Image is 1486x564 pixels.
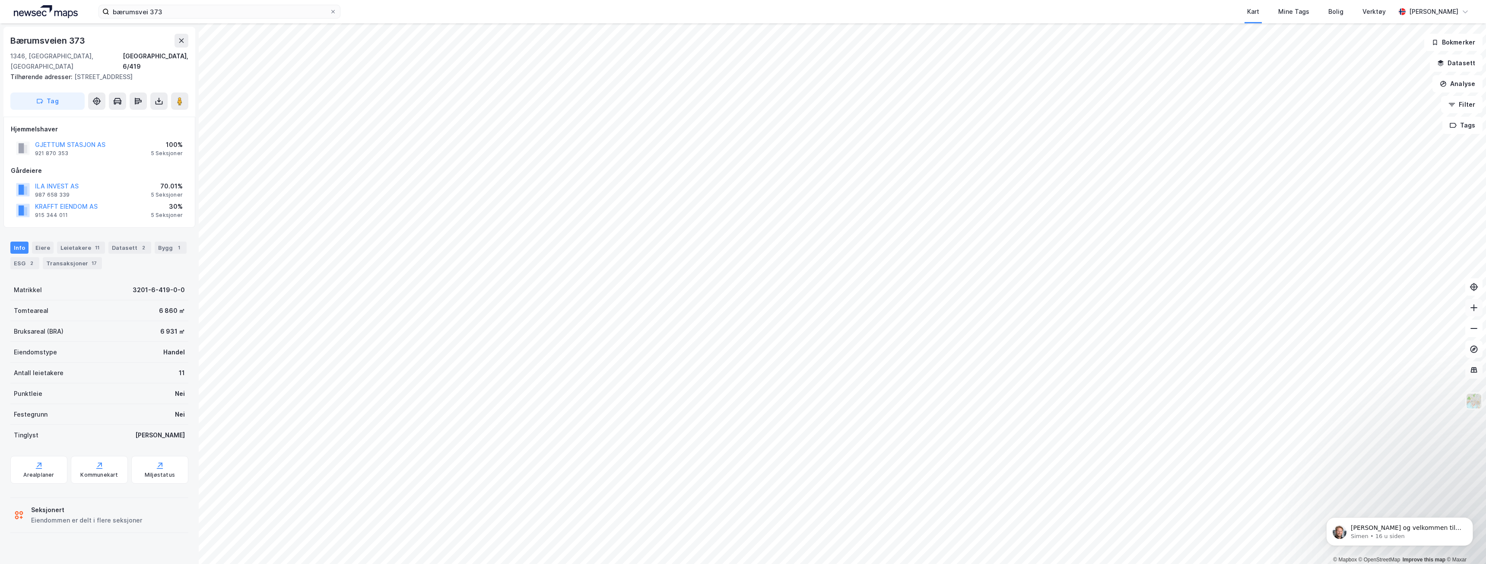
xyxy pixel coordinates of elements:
div: 1346, [GEOGRAPHIC_DATA], [GEOGRAPHIC_DATA] [10,51,123,72]
div: 5 Seksjoner [151,150,183,157]
iframe: Intercom notifications melding [1313,499,1486,560]
div: Tinglyst [14,430,38,440]
div: 70.01% [151,181,183,191]
div: Kart [1247,6,1259,17]
button: Filter [1441,96,1483,113]
div: Verktøy [1362,6,1386,17]
div: Seksjonert [31,505,142,515]
div: Bolig [1328,6,1343,17]
div: 30% [151,201,183,212]
div: 3201-6-419-0-0 [133,285,185,295]
div: 987 658 339 [35,191,70,198]
div: 2 [139,243,148,252]
div: Kommunekart [80,472,118,478]
div: Miljøstatus [145,472,175,478]
img: logo.a4113a55bc3d86da70a041830d287a7e.svg [14,5,78,18]
div: Eiere [32,242,54,254]
div: Handel [163,347,185,357]
div: 5 Seksjoner [151,212,183,219]
div: Antall leietakere [14,368,64,378]
div: Tomteareal [14,306,48,316]
div: 2 [27,259,36,268]
div: Transaksjoner [43,257,102,269]
div: [PERSON_NAME] [135,430,185,440]
div: 921 870 353 [35,150,68,157]
div: 6 931 ㎡ [160,326,185,337]
a: Mapbox [1333,557,1357,563]
div: 915 344 011 [35,212,68,219]
div: Arealplaner [23,472,54,478]
div: 11 [93,243,102,252]
a: Improve this map [1403,557,1445,563]
div: 5 Seksjoner [151,191,183,198]
div: Mine Tags [1278,6,1309,17]
div: 100% [151,140,183,150]
div: [STREET_ADDRESS] [10,72,181,82]
div: Datasett [108,242,151,254]
div: 1 [175,243,183,252]
button: Datasett [1430,54,1483,72]
div: [PERSON_NAME] [1409,6,1458,17]
div: Info [10,242,29,254]
a: OpenStreetMap [1359,557,1400,563]
div: Gårdeiere [11,166,188,176]
button: Bokmerker [1424,34,1483,51]
div: Nei [175,409,185,420]
div: Punktleie [14,389,42,399]
input: Søk på adresse, matrikkel, gårdeiere, leietakere eller personer [109,5,330,18]
button: Analyse [1432,75,1483,92]
span: Tilhørende adresser: [10,73,74,80]
div: Bygg [155,242,187,254]
div: Hjemmelshaver [11,124,188,134]
div: Leietakere [57,242,105,254]
button: Tag [10,92,85,110]
div: Matrikkel [14,285,42,295]
div: [GEOGRAPHIC_DATA], 6/419 [123,51,188,72]
div: 17 [90,259,98,268]
div: ESG [10,257,39,269]
div: Bruksareal (BRA) [14,326,64,337]
img: Z [1466,393,1482,409]
div: Festegrunn [14,409,48,420]
div: Nei [175,389,185,399]
div: 11 [179,368,185,378]
div: Bærumsveien 373 [10,34,87,48]
button: Tags [1442,117,1483,134]
div: Eiendommen er delt i flere seksjoner [31,515,142,526]
div: 6 860 ㎡ [159,306,185,316]
div: Eiendomstype [14,347,57,357]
